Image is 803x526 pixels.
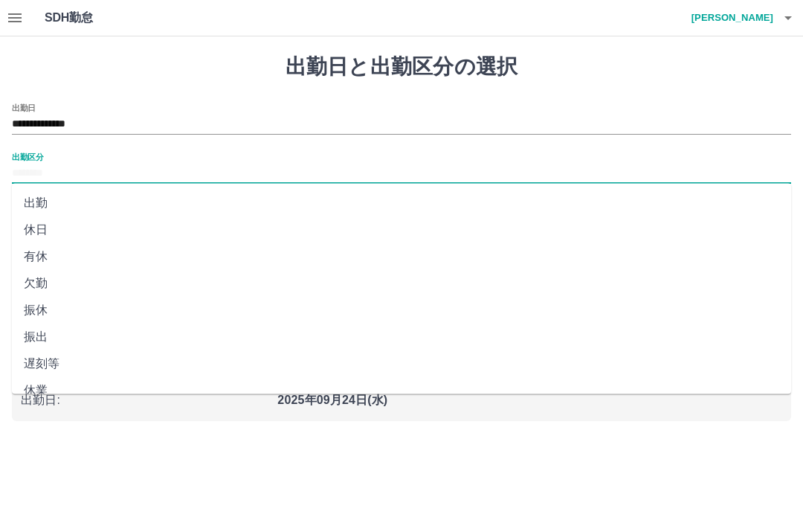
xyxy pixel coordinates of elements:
li: 振休 [12,297,791,324]
li: 欠勤 [12,270,791,297]
li: 有休 [12,243,791,270]
label: 出勤日 [12,102,36,113]
li: 遅刻等 [12,350,791,377]
li: 休業 [12,377,791,404]
li: 休日 [12,217,791,243]
b: 2025年09月24日(水) [277,394,387,406]
p: 出勤日 : [21,391,268,409]
h1: 出勤日と出勤区分の選択 [12,54,791,80]
label: 出勤区分 [12,151,43,162]
li: 出勤 [12,190,791,217]
li: 振出 [12,324,791,350]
